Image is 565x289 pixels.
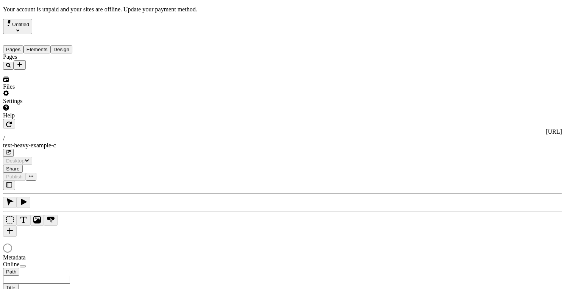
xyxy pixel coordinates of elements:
button: Text [17,215,30,226]
button: Select site [3,19,32,34]
button: Design [50,45,72,53]
div: [URL] [3,128,562,135]
button: Add new [14,60,26,70]
button: Image [30,215,44,226]
button: Button [44,215,58,226]
span: Update your payment method. [123,6,197,12]
div: text-heavy-example-c [3,142,562,149]
span: Desktop [6,158,25,164]
button: Box [3,215,17,226]
div: Settings [3,98,94,105]
div: Files [3,83,94,90]
button: Elements [23,45,51,53]
button: Desktop [3,157,32,165]
button: Share [3,165,23,173]
button: Path [3,268,19,276]
div: Pages [3,53,94,60]
span: Share [6,166,20,172]
p: Your account is unpaid and your sites are offline. [3,6,562,13]
div: Metadata [3,254,94,261]
span: Publish [6,174,23,180]
button: Pages [3,45,23,53]
div: Help [3,112,94,119]
span: Untitled [12,22,29,27]
span: Online [3,261,20,267]
button: Publish [3,173,26,181]
div: / [3,135,562,142]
